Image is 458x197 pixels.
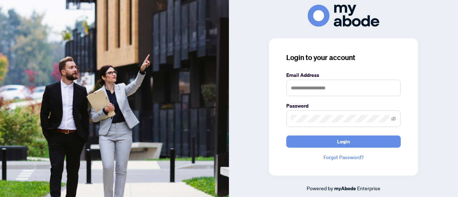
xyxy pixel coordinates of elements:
span: Login [337,136,350,147]
img: ma-logo [308,5,379,26]
a: myAbode [334,184,356,192]
label: Password [286,102,401,110]
h3: Login to your account [286,53,401,63]
a: Forgot Password? [286,153,401,161]
label: Email Address [286,71,401,79]
button: Login [286,136,401,148]
span: Powered by [307,185,333,191]
span: Enterprise [357,185,380,191]
span: eye-invisible [391,116,396,121]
